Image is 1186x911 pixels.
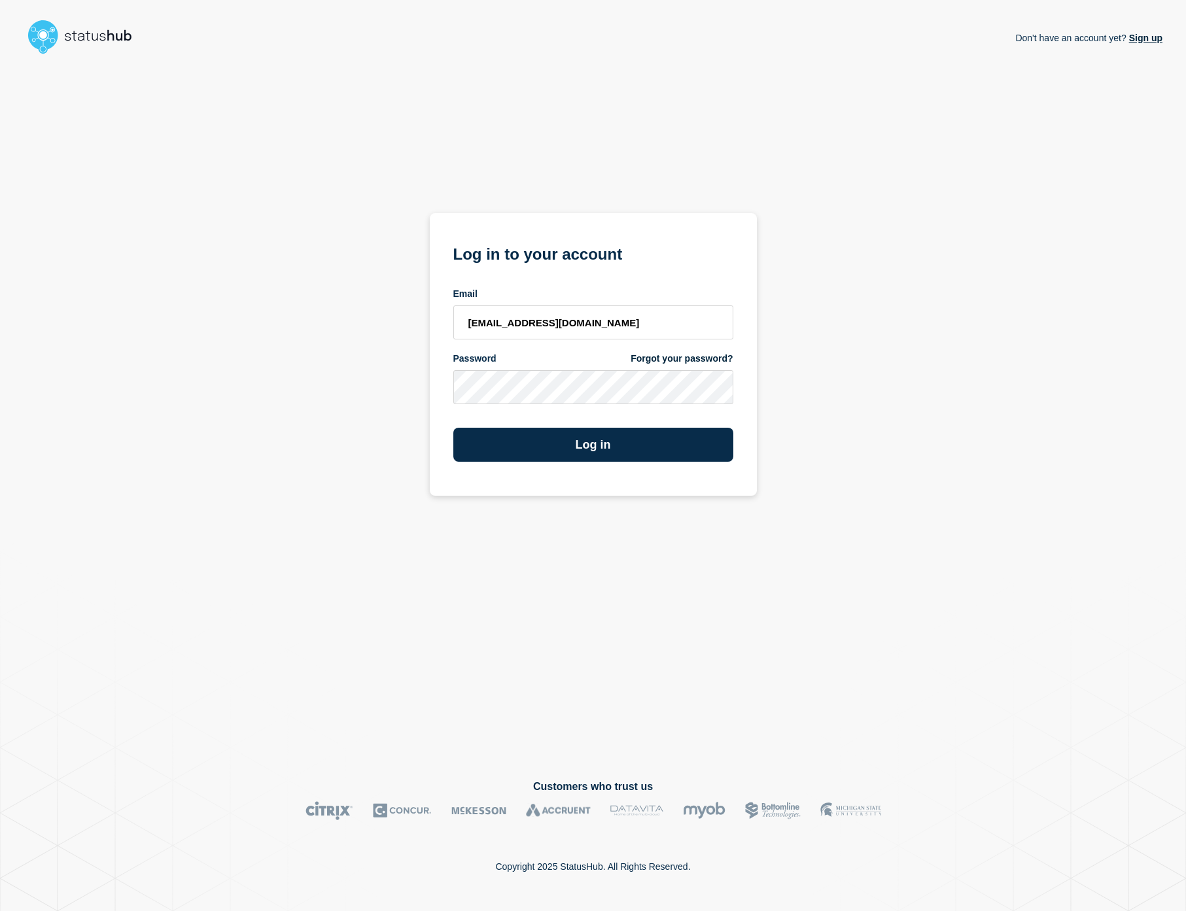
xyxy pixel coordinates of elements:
[631,352,733,365] a: Forgot your password?
[453,370,733,404] input: password input
[453,241,733,265] h1: Log in to your account
[1015,22,1162,54] p: Don't have an account yet?
[610,801,663,820] img: DataVita logo
[453,352,497,365] span: Password
[745,801,801,820] img: Bottomline logo
[373,801,432,820] img: Concur logo
[1126,33,1162,43] a: Sign up
[453,288,478,300] span: Email
[820,801,881,820] img: MSU logo
[24,16,148,58] img: StatusHub logo
[24,781,1162,793] h2: Customers who trust us
[305,801,353,820] img: Citrix logo
[683,801,725,820] img: myob logo
[451,801,506,820] img: McKesson logo
[526,801,591,820] img: Accruent logo
[495,861,690,872] p: Copyright 2025 StatusHub. All Rights Reserved.
[453,305,733,339] input: email input
[453,428,733,462] button: Log in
